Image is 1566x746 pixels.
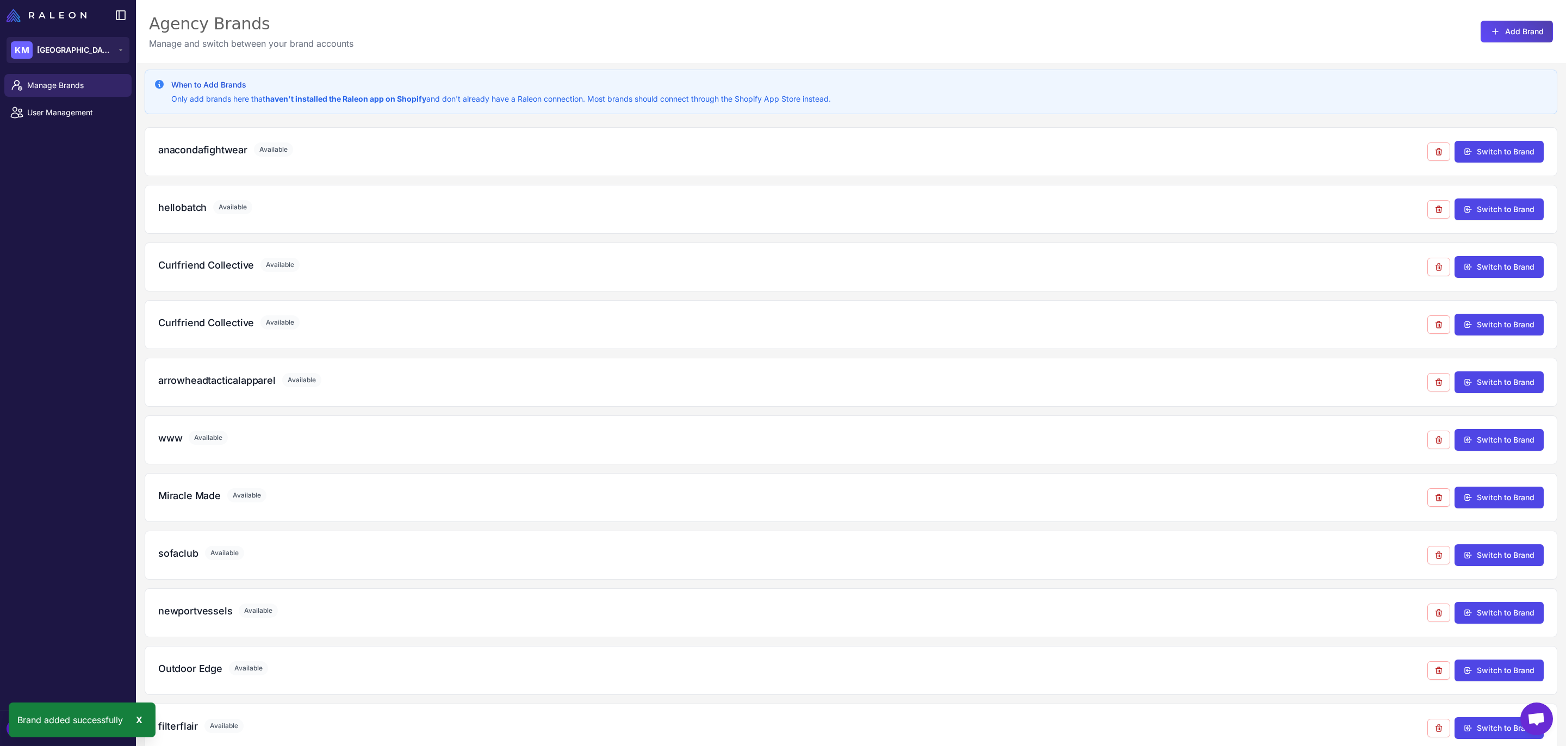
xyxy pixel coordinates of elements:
button: Switch to Brand [1455,660,1544,681]
span: Available [229,661,268,675]
div: Brand added successfully [9,703,156,737]
button: KM[GEOGRAPHIC_DATA] [7,37,129,63]
button: Switch to Brand [1455,371,1544,393]
span: Available [189,431,228,445]
button: Switch to Brand [1455,602,1544,624]
button: Switch to Brand [1455,198,1544,220]
button: Switch to Brand [1455,717,1544,739]
span: Available [213,200,252,214]
span: Available [282,373,321,387]
span: [GEOGRAPHIC_DATA] [37,44,113,56]
h3: Miracle Made [158,488,221,503]
h3: newportvessels [158,604,232,618]
span: Available [204,719,244,733]
button: Remove from agency [1427,661,1450,680]
a: User Management [4,101,132,124]
h3: anacondafightwear [158,142,247,157]
h3: hellobatch [158,200,207,215]
span: Available [260,258,300,272]
span: Available [260,315,300,330]
button: Switch to Brand [1455,544,1544,566]
div: Agency Brands [149,13,353,35]
button: Switch to Brand [1455,314,1544,335]
h3: Curlfriend Collective [158,315,254,330]
strong: haven't installed the Raleon app on Shopify [265,94,426,103]
button: Remove from agency [1427,719,1450,737]
button: Remove from agency [1427,488,1450,507]
button: Remove from agency [1427,604,1450,622]
button: Switch to Brand [1455,429,1544,451]
div: X [132,711,147,729]
h3: filterflair [158,719,198,733]
button: Remove from agency [1427,431,1450,449]
button: Remove from agency [1427,142,1450,161]
button: Switch to Brand [1455,487,1544,508]
h3: Outdoor Edge [158,661,222,676]
button: Remove from agency [1427,546,1450,564]
button: Remove from agency [1427,200,1450,219]
h3: Curlfriend Collective [158,258,254,272]
h3: sofaclub [158,546,198,561]
a: Raleon Logo [7,9,91,22]
h3: www [158,431,182,445]
button: Switch to Brand [1455,256,1544,278]
h3: arrowheadtacticalapparel [158,373,276,388]
span: Available [227,488,266,502]
button: Remove from agency [1427,315,1450,334]
button: Switch to Brand [1455,141,1544,163]
h3: When to Add Brands [171,79,831,91]
div: KM [11,41,33,59]
button: Remove from agency [1427,258,1450,276]
span: Available [254,142,293,157]
div: MS [7,720,28,737]
span: User Management [27,107,123,119]
span: Available [239,604,278,618]
p: Only add brands here that and don't already have a Raleon connection. Most brands should connect ... [171,93,831,105]
button: Add Brand [1481,21,1553,42]
button: Remove from agency [1427,373,1450,391]
span: Manage Brands [27,79,123,91]
a: Manage Brands [4,74,132,97]
p: Manage and switch between your brand accounts [149,37,353,50]
span: Available [205,546,244,560]
img: Raleon Logo [7,9,86,22]
div: Open chat [1520,703,1553,735]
